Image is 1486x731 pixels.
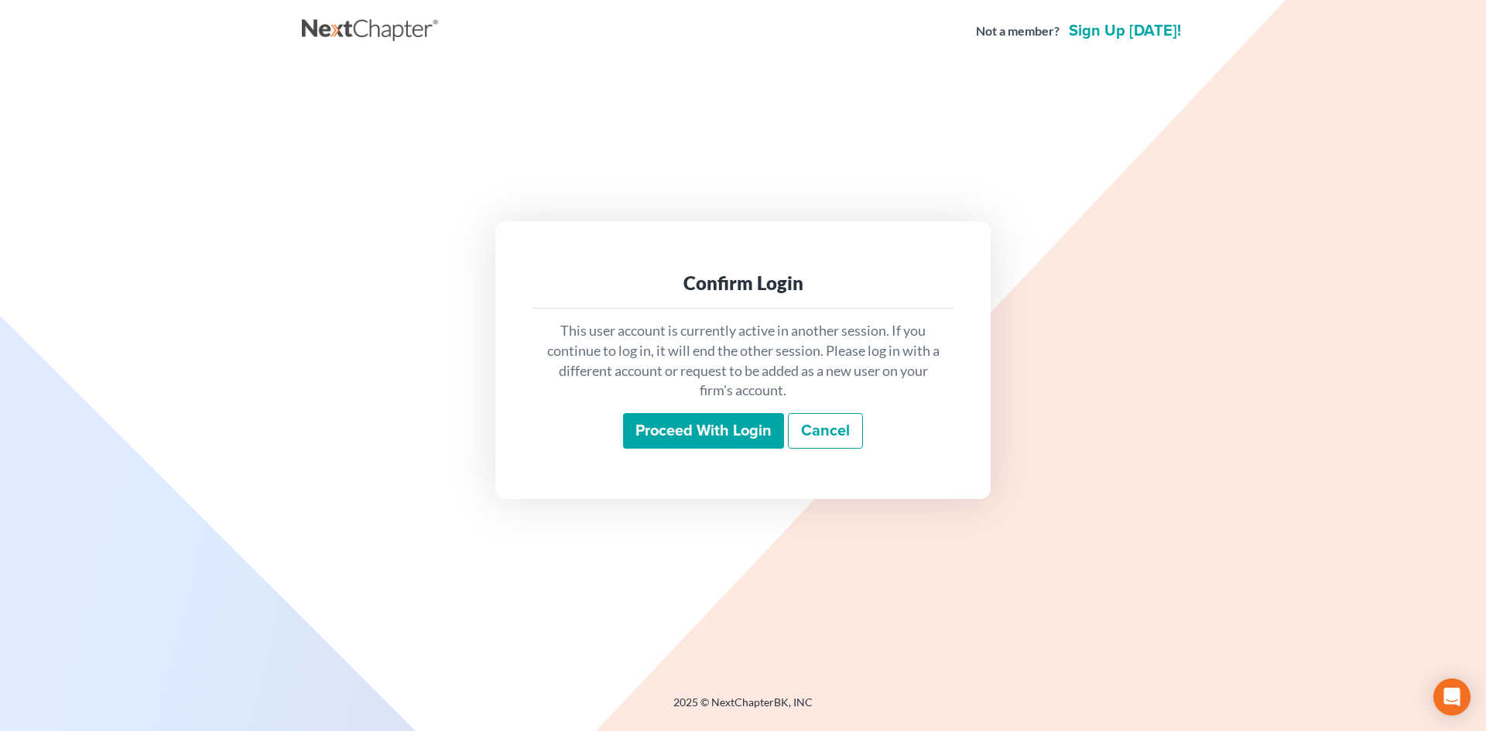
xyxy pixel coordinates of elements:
a: Sign up [DATE]! [1066,23,1184,39]
div: Confirm Login [545,271,941,295]
a: Cancel [788,413,863,449]
p: This user account is currently active in another session. If you continue to log in, it will end ... [545,321,941,401]
strong: Not a member? [976,22,1060,40]
input: Proceed with login [623,413,784,449]
div: Open Intercom Messenger [1433,678,1471,716]
div: 2025 © NextChapterBK, INC [302,695,1184,722]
